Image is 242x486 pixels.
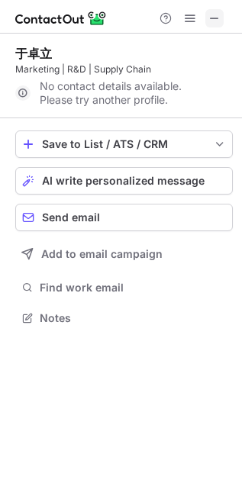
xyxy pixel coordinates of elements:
button: AI write personalized message [15,167,233,195]
span: Add to email campaign [41,248,163,260]
span: Find work email [40,281,227,294]
div: 于卓立 [15,46,52,61]
span: Notes [40,311,227,325]
div: Save to List / ATS / CRM [42,138,206,150]
button: Send email [15,204,233,231]
button: save-profile-one-click [15,130,233,158]
span: Send email [42,211,100,224]
div: Marketing | R&D | Supply Chain [15,63,233,76]
span: AI write personalized message [42,175,205,187]
img: ContactOut v5.3.10 [15,9,107,27]
div: No contact details available. Please try another profile. [15,81,233,105]
button: Add to email campaign [15,240,233,268]
button: Notes [15,307,233,329]
button: Find work email [15,277,233,298]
